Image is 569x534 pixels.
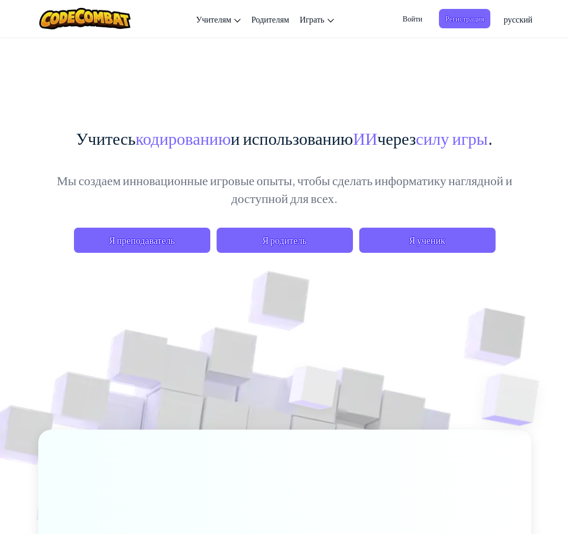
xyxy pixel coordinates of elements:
[299,14,324,25] font: Играть
[246,5,294,33] a: Родителям
[416,127,488,148] font: силу игры
[109,234,175,246] font: Я преподаватель
[488,127,493,148] font: .
[503,14,532,25] font: русский
[57,172,512,206] font: Мы создаем инновационные игровые опыты, чтобы сделать информатику наглядной и доступной для всех.
[377,127,416,148] font: через
[39,8,131,29] img: Логотип CodeCombat
[74,228,210,253] a: Я преподаватель
[445,14,484,23] font: Регистрация
[217,228,353,253] a: Я родитель
[196,14,232,25] font: Учителям
[396,9,428,28] button: Войти
[359,228,496,253] button: Я ученик
[262,234,306,246] font: Я родитель
[261,337,368,447] img: Перекрывающиеся кубы
[498,5,538,33] a: русский
[403,14,422,23] font: Войти
[231,127,353,148] font: и использованию
[191,5,246,33] a: Учителям
[136,127,231,148] font: кодированию
[294,5,339,33] a: Играть
[76,127,136,148] font: Учитесь
[409,234,445,246] font: Я ученик
[251,14,289,25] font: Родителям
[439,9,490,28] button: Регистрация
[353,127,377,148] font: ИИ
